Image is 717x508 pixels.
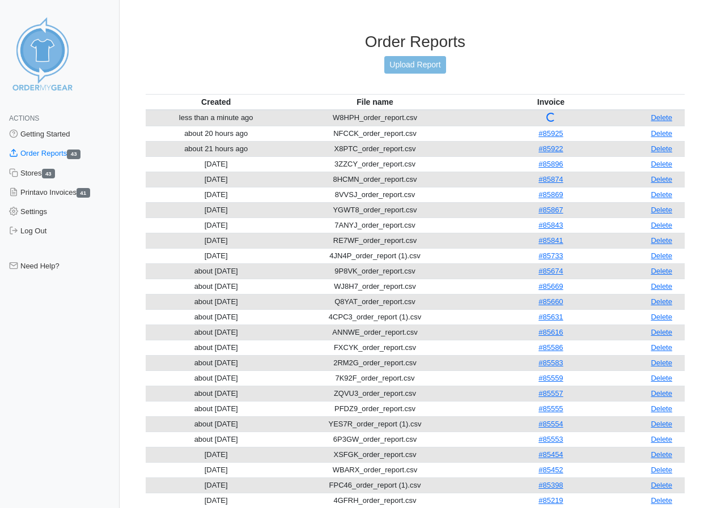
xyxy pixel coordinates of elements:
[146,217,287,233] td: [DATE]
[287,110,464,126] td: W8HPH_order_report.csv
[538,404,563,413] a: #85555
[651,282,672,291] a: Delete
[287,263,464,279] td: 9P8VK_order_report.csv
[538,343,563,352] a: #85586
[651,481,672,489] a: Delete
[146,309,287,325] td: about [DATE]
[538,328,563,336] a: #85616
[146,386,287,401] td: about [DATE]
[287,172,464,187] td: 8HCMN_order_report.csv
[651,496,672,505] a: Delete
[146,263,287,279] td: about [DATE]
[287,462,464,477] td: WBARX_order_report.csv
[384,56,446,74] a: Upload Report
[146,110,287,126] td: less than a minute ago
[146,325,287,340] td: about [DATE]
[146,493,287,508] td: [DATE]
[538,160,563,168] a: #85896
[651,206,672,214] a: Delete
[538,450,563,459] a: #85454
[146,432,287,447] td: about [DATE]
[287,141,464,156] td: X8PTC_order_report.csv
[651,144,672,153] a: Delete
[287,294,464,309] td: Q8YAT_order_report.csv
[287,432,464,447] td: 6P3GW_order_report.csv
[146,126,287,141] td: about 20 hours ago
[146,233,287,248] td: [DATE]
[146,279,287,294] td: about [DATE]
[651,175,672,183] a: Delete
[538,251,563,260] a: #85733
[538,236,563,245] a: #85841
[651,297,672,306] a: Delete
[538,144,563,153] a: #85922
[651,129,672,138] a: Delete
[146,462,287,477] td: [DATE]
[538,374,563,382] a: #85559
[146,370,287,386] td: about [DATE]
[651,420,672,428] a: Delete
[651,190,672,199] a: Delete
[9,114,39,122] span: Actions
[146,94,287,110] th: Created
[42,169,56,178] span: 43
[651,358,672,367] a: Delete
[538,313,563,321] a: #85631
[146,172,287,187] td: [DATE]
[146,447,287,462] td: [DATE]
[651,450,672,459] a: Delete
[287,447,464,462] td: XSFGK_order_report.csv
[146,32,685,52] h3: Order Reports
[538,466,563,474] a: #85452
[538,129,563,138] a: #85925
[538,496,563,505] a: #85219
[287,309,464,325] td: 4CPC3_order_report (1).csv
[464,94,639,110] th: Invoice
[651,328,672,336] a: Delete
[651,236,672,245] a: Delete
[287,355,464,370] td: 2RM2G_order_report.csv
[538,481,563,489] a: #85398
[651,221,672,229] a: Delete
[287,340,464,355] td: FXCYK_order_report.csv
[651,113,672,122] a: Delete
[538,282,563,291] a: #85669
[287,187,464,202] td: 8VVSJ_order_report.csv
[146,401,287,416] td: about [DATE]
[287,94,464,110] th: File name
[287,401,464,416] td: PFDZ9_order_report.csv
[287,370,464,386] td: 7K92F_order_report.csv
[287,202,464,217] td: YGWT8_order_report.csv
[287,248,464,263] td: 4JN4P_order_report (1).csv
[146,202,287,217] td: [DATE]
[651,160,672,168] a: Delete
[651,343,672,352] a: Delete
[651,313,672,321] a: Delete
[538,190,563,199] a: #85869
[538,389,563,398] a: #85557
[651,251,672,260] a: Delete
[146,340,287,355] td: about [DATE]
[146,294,287,309] td: about [DATE]
[651,404,672,413] a: Delete
[287,217,464,233] td: 7ANYJ_order_report.csv
[287,416,464,432] td: YES7R_order_report (1).csv
[538,420,563,428] a: #85554
[146,477,287,493] td: [DATE]
[287,493,464,508] td: 4GFRH_order_report.csv
[651,389,672,398] a: Delete
[77,188,90,198] span: 41
[146,141,287,156] td: about 21 hours ago
[538,267,563,275] a: #85674
[538,221,563,229] a: #85843
[287,156,464,172] td: 3ZZCY_order_report.csv
[287,279,464,294] td: WJ8H7_order_report.csv
[146,416,287,432] td: about [DATE]
[651,435,672,443] a: Delete
[538,206,563,214] a: #85867
[146,248,287,263] td: [DATE]
[146,187,287,202] td: [DATE]
[146,355,287,370] td: about [DATE]
[146,156,287,172] td: [DATE]
[67,150,80,159] span: 43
